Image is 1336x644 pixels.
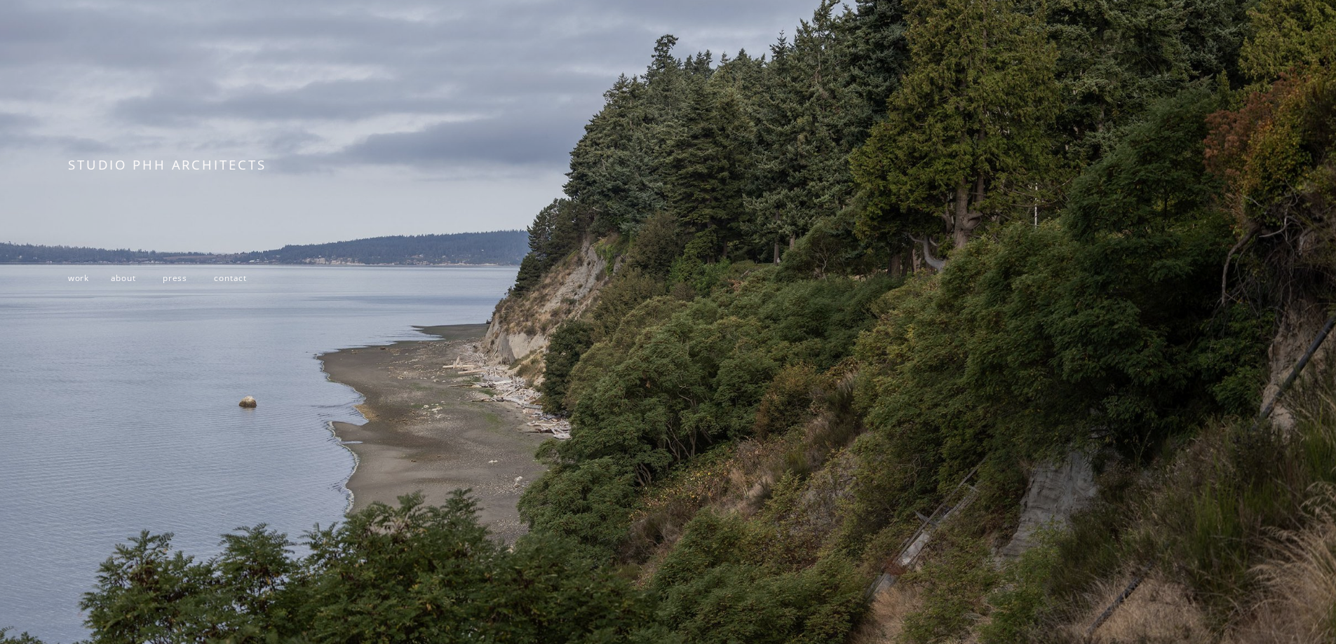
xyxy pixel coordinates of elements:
a: about [111,272,136,283]
span: STUDIO PHH ARCHITECTS [68,156,266,173]
a: press [163,272,187,283]
a: work [68,272,89,283]
a: contact [214,272,247,283]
